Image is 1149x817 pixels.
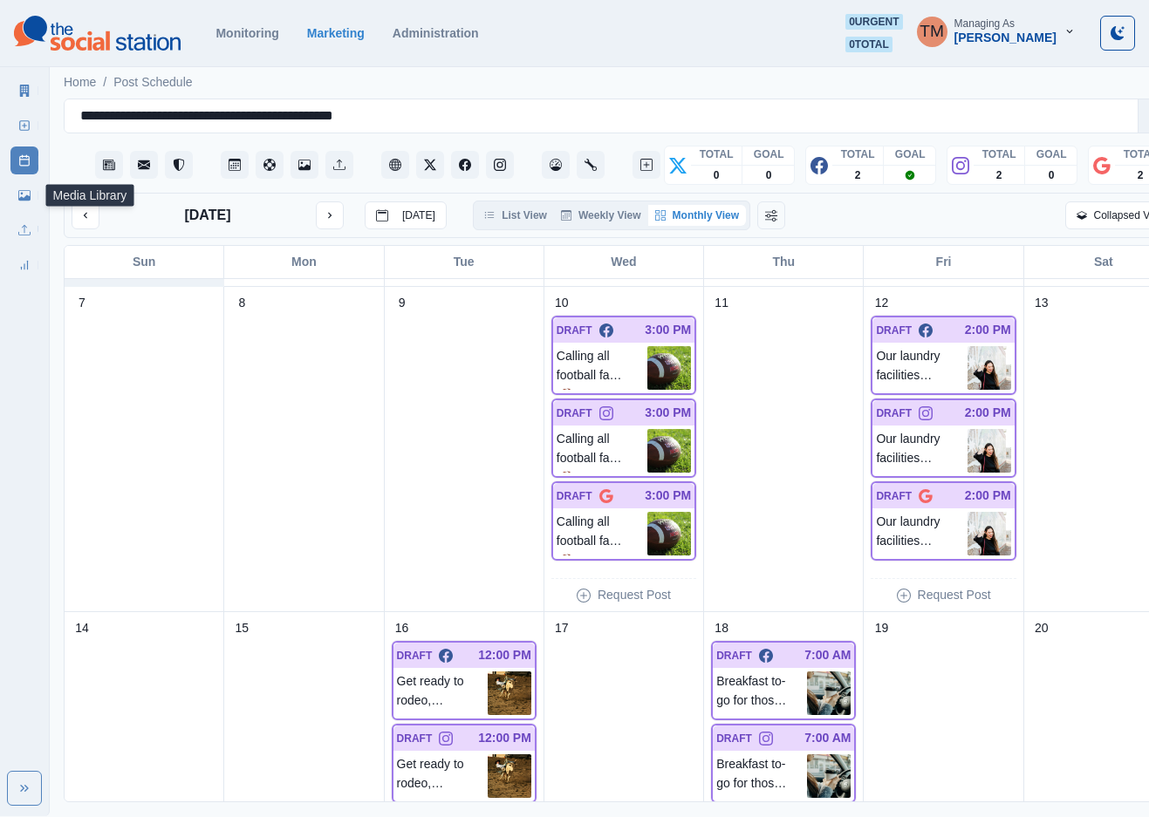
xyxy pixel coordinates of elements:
button: Toggle Mode [1100,16,1135,51]
a: Review Summary [10,251,38,279]
p: DRAFT [876,323,912,338]
a: Marketing [307,26,365,40]
img: gorenjcjmsiykljclfcv [968,346,1011,390]
button: Weekly View [554,205,648,226]
p: 11 [715,294,728,312]
button: Dashboard [542,151,570,179]
p: GOAL [895,146,926,162]
a: Post Schedule [113,73,192,92]
p: Our laundry facilities keep your Fort Worth OOTD fresh, so you'll be all smiles and photo-ready f... [876,512,967,555]
p: 19 [875,619,889,637]
div: Wed [544,246,704,278]
img: acxsmvajpoyxuq1nfvin [807,754,851,798]
p: Get ready to rodeo, [GEOGRAPHIC_DATA]! The @pbr Rattler Days are bucking into @dickiesarena from ... [397,754,488,798]
p: 12:00 PM [478,646,531,664]
button: Instagram [486,151,514,179]
p: 2:00 PM [965,487,1011,505]
p: Request Post [918,586,991,604]
img: faqbkgrqy5m8ftbaywzb [647,346,691,390]
button: Reviews [165,151,193,179]
div: Mon [224,246,384,278]
a: Twitter [416,151,444,179]
button: Uploads [325,151,353,179]
p: GOAL [754,146,784,162]
button: Create New Post [633,151,660,179]
p: Our laundry facilities keep your Fort Worth OOTD fresh, so you'll be all smiles and photo-ready f... [876,346,967,390]
div: [PERSON_NAME] [954,31,1057,45]
p: 3:00 PM [645,487,691,505]
button: go to today [365,201,447,229]
button: Post Schedule [221,151,249,179]
button: Media Library [291,151,318,179]
div: Thu [704,246,864,278]
button: next month [316,201,344,229]
button: Monthly View [648,205,746,226]
p: 2:00 PM [965,404,1011,422]
a: Facebook [451,151,479,179]
p: TOTAL [700,146,734,162]
p: DRAFT [557,323,592,338]
button: Expand [7,771,42,806]
a: Administration [577,151,605,179]
img: gorenjcjmsiykljclfcv [968,429,1011,473]
div: Sun [65,246,224,278]
p: 14 [75,619,89,637]
img: baf0uksjdsetbgelubhh [488,754,531,798]
img: baf0uksjdsetbgelubhh [488,671,531,715]
p: TOTAL [841,146,875,162]
p: DRAFT [557,488,592,504]
span: 0 total [845,37,893,52]
p: 2:00 PM [965,321,1011,339]
p: DRAFT [557,405,592,421]
p: 12 [875,294,889,312]
p: Calling all football fans! 🏈 [DATE][DATE], the action heats up as @texaschristianuniversity Horne... [557,429,647,473]
div: Fri [864,246,1023,278]
p: [DATE] [402,209,435,221]
p: TOTAL [982,146,1016,162]
img: acxsmvajpoyxuq1nfvin [807,671,851,715]
p: GOAL [1036,146,1067,162]
p: 2 [855,167,861,183]
p: Get ready to rodeo, [GEOGRAPHIC_DATA]! The @pbr Rattler Days are bucking into @dickiesarena from ... [397,671,488,715]
p: 10 [555,294,569,312]
p: Calling all football fans! 🏈 [DATE][DATE], the action heats up as @TCUTexasChristianUniversity Ho... [557,346,647,390]
p: DRAFT [397,648,433,664]
div: Managing As [954,17,1015,30]
p: DRAFT [876,405,912,421]
p: 20 [1035,619,1049,637]
p: Calling all football fans! 🏈 [DATE][DATE], the action heats up as @texaschristianuniversity Horne... [557,512,647,555]
p: DRAFT [716,648,752,664]
p: 12:00 PM [478,729,531,747]
nav: breadcrumb [64,73,193,92]
p: 16 [395,619,409,637]
button: Stream [95,151,123,179]
a: Messages [130,151,158,179]
p: 7 [79,294,85,312]
button: List View [477,205,554,226]
p: 8 [238,294,245,312]
span: 0 urgent [845,14,902,30]
a: Monitoring [215,26,278,40]
p: Request Post [598,586,671,604]
p: 13 [1035,294,1049,312]
p: 2 [996,167,1002,183]
a: Media Library [10,181,38,209]
p: 0 [766,167,772,183]
button: Change View Order [757,201,785,229]
img: logoTextSVG.62801f218bc96a9b266caa72a09eb111.svg [14,16,181,51]
a: New Post [10,112,38,140]
p: 3:00 PM [645,404,691,422]
a: Content Pool [256,151,284,179]
a: Home [64,73,96,92]
div: Tue [385,246,544,278]
button: Client Website [381,151,409,179]
a: Post Schedule [10,146,38,174]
